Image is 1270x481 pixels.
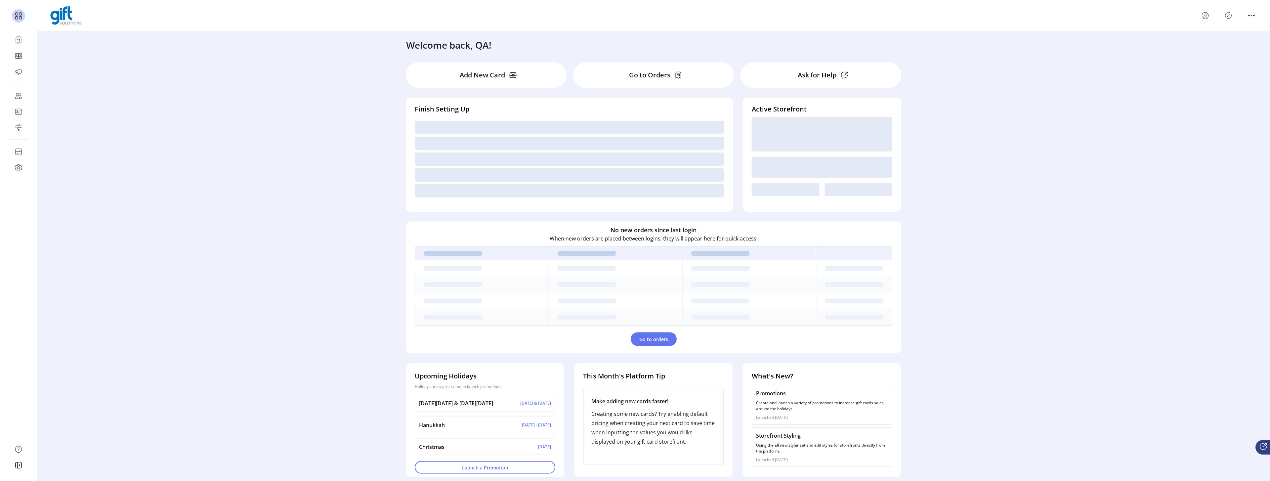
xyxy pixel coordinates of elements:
[1200,10,1210,21] button: menu
[583,371,724,381] h4: This Month's Platform Tip
[406,38,491,52] h3: Welcome back, QA!
[631,332,677,346] button: Go to orders
[419,399,493,407] p: [DATE][DATE] & [DATE][DATE]
[419,443,444,451] p: Christmas
[629,70,670,80] p: Go to Orders
[591,409,715,446] p: Creating some new cards? Try enabling default pricing when creating your next card to save time w...
[756,415,888,420] p: Launched [DATE]
[522,422,551,428] p: [DATE] - [DATE]
[756,389,888,397] p: Promotions
[415,371,555,381] h4: Upcoming Holidays
[1223,10,1234,21] button: Publisher Panel
[419,421,445,429] p: Hanukkah
[756,400,888,412] p: Create and launch a variety of promotions to increase gift cards sales around the holidays.
[415,461,555,474] button: Launch a Promotion
[756,442,888,454] p: Using the all new styler set and edit styles for storefronts directly from the platform.
[423,464,547,471] span: Launch a Promotion
[756,432,888,440] p: Storefront Styling
[415,384,555,390] p: Holidays are a great time to launch promotions
[752,104,892,114] h4: Active Storefront
[415,104,724,114] h4: Finish Setting Up
[752,371,892,381] h4: What's New?
[550,235,758,242] p: When new orders are placed between logins, they will appear here for quick access.
[611,226,697,235] h6: No new orders since last login
[591,397,715,405] p: Make adding new cards faster!
[538,444,551,450] p: [DATE]
[460,70,505,80] p: Add New Card
[1246,10,1257,21] button: menu
[50,6,82,25] img: logo
[639,336,668,343] span: Go to orders
[798,70,836,80] p: Ask for Help
[756,457,888,463] p: Launched [DATE]
[520,400,551,406] p: [DATE] & [DATE]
